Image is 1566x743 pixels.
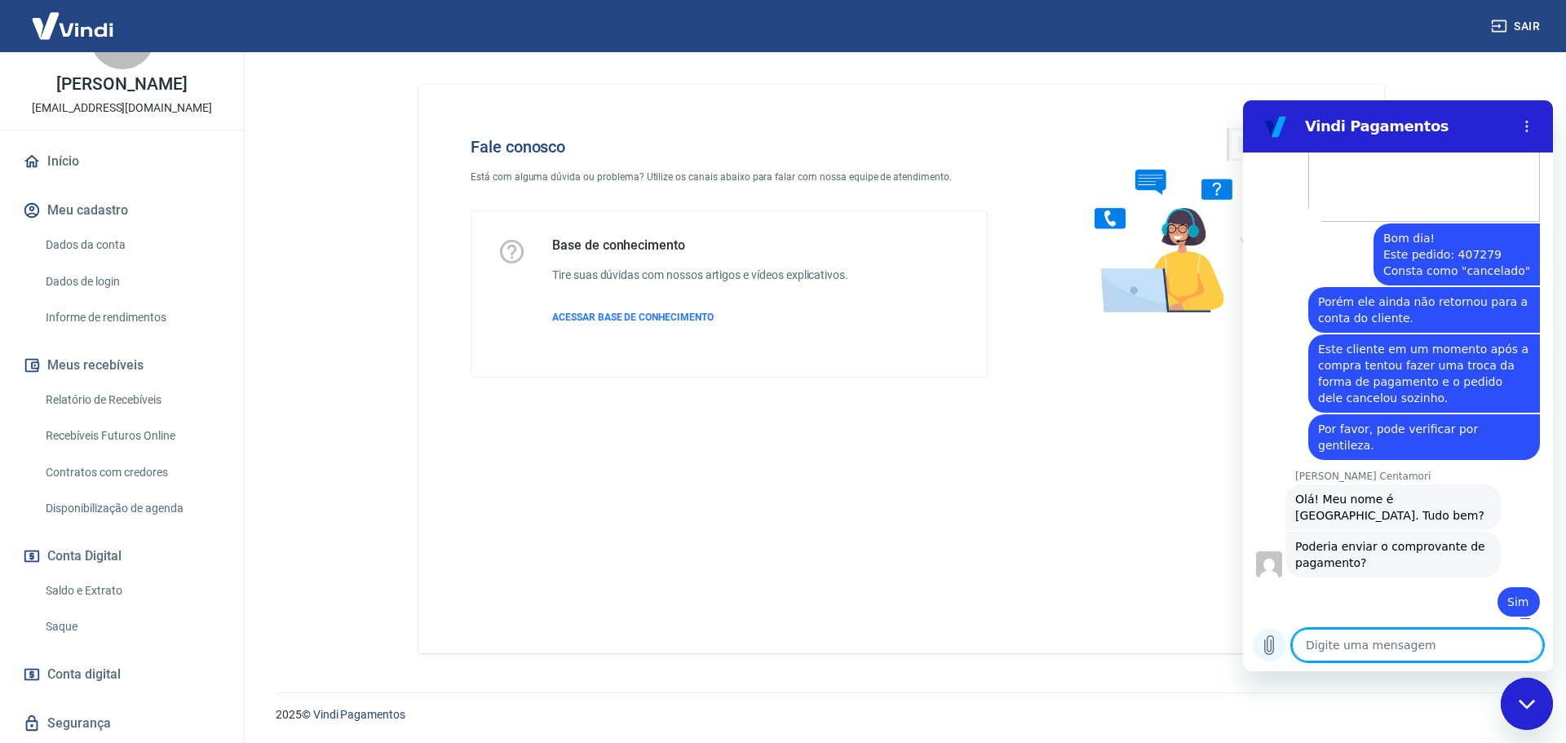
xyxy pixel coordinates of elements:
button: Meu cadastro [20,192,224,228]
a: Conta digital [20,657,224,692]
a: Dados da conta [39,228,224,262]
span: Conta digital [47,663,121,686]
p: [EMAIL_ADDRESS][DOMAIN_NAME] [32,100,212,117]
button: Conta Digital [20,538,224,574]
h4: Fale conosco [471,137,988,157]
a: ACESSAR BASE DE CONHECIMENTO [552,310,848,325]
iframe: Botão para abrir a janela de mensagens, conversa em andamento [1501,678,1553,730]
a: Saldo e Extrato [39,574,224,608]
a: Início [20,144,224,179]
a: Recebíveis Futuros Online [39,419,224,453]
p: 2025 © [276,706,1527,723]
button: Meus recebíveis [20,347,224,383]
iframe: Janela de mensagens [1243,100,1553,671]
p: Está com alguma dúvida ou problema? Utilize os canais abaixo para falar com nossa equipe de atend... [471,170,988,184]
a: Relatório de Recebíveis [39,383,224,417]
a: Saque [39,610,224,643]
a: Segurança [20,705,224,741]
a: Disponibilização de agenda [39,492,224,525]
h5: Base de conhecimento [552,237,848,254]
p: [PERSON_NAME] [56,76,187,93]
a: Vindi Pagamentos [313,708,405,721]
a: Contratos com credores [39,456,224,489]
a: Dados de login [39,265,224,299]
img: Vindi [20,1,126,51]
img: Fale conosco [1062,111,1310,329]
span: ACESSAR BASE DE CONHECIMENTO [552,312,714,323]
button: Sair [1488,11,1546,42]
h6: Tire suas dúvidas com nossos artigos e vídeos explicativos. [552,267,848,284]
a: Informe de rendimentos [39,301,224,334]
